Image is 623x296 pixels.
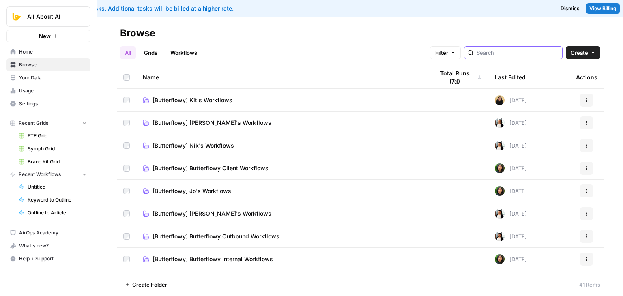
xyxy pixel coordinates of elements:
button: What's new? [6,239,90,252]
a: [Butterflowy] Nik's Workflows [143,142,421,150]
a: Settings [6,97,90,110]
img: cervoqv9gqsciyjkjsjikcyuois3 [495,95,505,105]
div: [DATE] [495,254,527,264]
span: Keyword to Outline [28,196,87,204]
div: [DATE] [495,141,527,150]
span: Recent Workflows [19,171,61,178]
button: Help + Support [6,252,90,265]
span: [Butterflowy] Butterflowy Outbound Workflows [153,232,279,240]
span: Brand Kit Grid [28,158,87,165]
span: AirOps Academy [19,229,87,236]
a: FTE Grid [15,129,90,142]
a: Browse [6,58,90,71]
a: Brand Kit Grid [15,155,90,168]
a: All [120,46,136,59]
a: Grids [139,46,162,59]
img: All About AI Logo [9,9,24,24]
img: fqbawrw8ase93tc2zzm3h7awsa7w [495,209,505,219]
a: [Butterflowy] [PERSON_NAME]'s Workflows [143,119,421,127]
span: New [39,32,51,40]
span: Create Folder [132,281,167,289]
div: What's new? [7,240,90,252]
span: [Butterflowy] [PERSON_NAME]'s Workflows [153,210,271,218]
span: Your Data [19,74,87,82]
button: Create [566,46,600,59]
span: Recent Grids [19,120,48,127]
span: Settings [19,100,87,107]
div: [DATE] [495,163,527,173]
a: Keyword to Outline [15,193,90,206]
img: 71gc9am4ih21sqe9oumvmopgcasf [495,163,505,173]
div: 41 Items [579,281,600,289]
span: Dismiss [561,5,580,12]
span: [Butterflowy] [PERSON_NAME]'s Workflows [153,119,271,127]
span: [Butterflowy] Butterflowy Internal Workflows [153,255,273,263]
a: Outline to Article [15,206,90,219]
a: Untitled [15,180,90,193]
span: Symph Grid [28,145,87,152]
a: [Butterflowy] Butterflowy Outbound Workflows [143,232,421,240]
span: Create [571,49,588,57]
a: [Butterflowy] Jo's Workflows [143,187,421,195]
span: Home [19,48,87,56]
span: Help + Support [19,255,87,262]
img: 71gc9am4ih21sqe9oumvmopgcasf [495,254,505,264]
div: Last Edited [495,66,526,88]
div: [DATE] [495,232,527,241]
div: [DATE] [495,118,527,128]
a: [Butterflowy] Kit's Workflows [143,96,421,104]
a: AirOps Academy [6,226,90,239]
button: Workspace: All About AI [6,6,90,27]
span: Browse [19,61,87,69]
a: [Butterflowy] [PERSON_NAME]'s Workflows [143,210,421,218]
a: View Billing [586,3,620,14]
div: [DATE] [495,209,527,219]
span: [Butterflowy] Jo's Workflows [153,187,231,195]
a: Your Data [6,71,90,84]
span: View Billing [589,5,617,12]
span: Filter [435,49,448,57]
a: Usage [6,84,90,97]
a: [Butterflowy] Butterflowy Client Workflows [143,164,421,172]
button: New [6,30,90,42]
button: Recent Workflows [6,168,90,180]
a: Workflows [165,46,202,59]
div: [DATE] [495,95,527,105]
a: [Butterflowy] Butterflowy Internal Workflows [143,255,421,263]
div: [DATE] [495,186,527,196]
img: fqbawrw8ase93tc2zzm3h7awsa7w [495,232,505,241]
img: fqbawrw8ase93tc2zzm3h7awsa7w [495,141,505,150]
div: Browse [120,27,155,40]
span: [Butterflowy] Nik's Workflows [153,142,234,150]
button: Create Folder [120,278,172,291]
button: Recent Grids [6,117,90,129]
div: You've used your included tasks. Additional tasks will be billed at a higher rate. [6,4,394,13]
span: All About AI [27,13,76,21]
span: FTE Grid [28,132,87,139]
input: Search [477,49,559,57]
button: Filter [430,46,461,59]
span: Usage [19,87,87,94]
span: [Butterflowy] Kit's Workflows [153,96,232,104]
a: Symph Grid [15,142,90,155]
img: fqbawrw8ase93tc2zzm3h7awsa7w [495,118,505,128]
div: Total Runs (7d) [434,66,482,88]
span: [Butterflowy] Butterflowy Client Workflows [153,164,269,172]
img: 71gc9am4ih21sqe9oumvmopgcasf [495,186,505,196]
a: Home [6,45,90,58]
div: Name [143,66,421,88]
span: Outline to Article [28,209,87,217]
button: Dismiss [557,3,583,14]
div: Actions [576,66,597,88]
span: Untitled [28,183,87,191]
